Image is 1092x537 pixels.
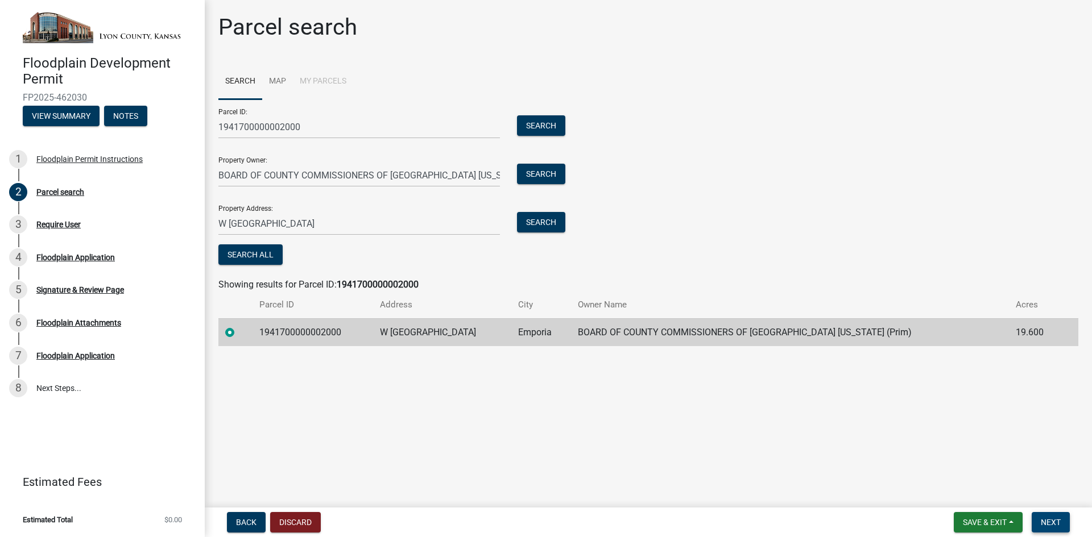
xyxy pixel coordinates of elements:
h1: Parcel search [218,14,357,41]
span: Save & Exit [963,518,1007,527]
button: Save & Exit [954,512,1023,532]
th: City [511,292,571,318]
span: $0.00 [164,516,182,523]
button: View Summary [23,106,100,126]
button: Search [517,164,565,184]
span: Next [1041,518,1061,527]
th: Address [373,292,511,318]
img: Lyon County, Kansas [23,12,187,43]
div: 1 [9,150,27,168]
div: Floodplain Application [36,253,115,261]
div: Require User [36,220,81,228]
div: 2 [9,183,27,201]
a: Search [218,64,262,100]
div: Parcel search [36,188,84,196]
a: Map [262,64,293,100]
div: 6 [9,314,27,332]
div: 8 [9,379,27,397]
strong: 1941700000002000 [337,279,419,290]
td: W [GEOGRAPHIC_DATA] [373,318,511,346]
div: Floodplain Application [36,352,115,360]
div: 5 [9,281,27,299]
span: FP2025-462030 [23,92,182,103]
div: Showing results for Parcel ID: [218,278,1078,292]
button: Next [1032,512,1070,532]
td: 1941700000002000 [253,318,373,346]
div: 7 [9,347,27,365]
td: 19.600 [1009,318,1061,346]
button: Discard [270,512,321,532]
td: Emporia [511,318,571,346]
span: Back [236,518,257,527]
button: Back [227,512,266,532]
button: Search [517,115,565,136]
div: Floodplain Permit Instructions [36,155,143,163]
th: Owner Name [571,292,1009,318]
wm-modal-confirm: Notes [104,112,147,121]
span: Estimated Total [23,516,73,523]
wm-modal-confirm: Summary [23,112,100,121]
td: BOARD OF COUNTY COMMISSIONERS OF [GEOGRAPHIC_DATA] [US_STATE] (Prim) [571,318,1009,346]
h4: Floodplain Development Permit [23,55,196,88]
button: Search All [218,244,283,265]
button: Notes [104,106,147,126]
button: Search [517,212,565,232]
th: Acres [1009,292,1061,318]
div: Floodplain Attachments [36,319,121,327]
a: Estimated Fees [9,471,187,493]
div: 4 [9,248,27,267]
div: Signature & Review Page [36,286,124,294]
div: 3 [9,215,27,234]
th: Parcel ID [253,292,373,318]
